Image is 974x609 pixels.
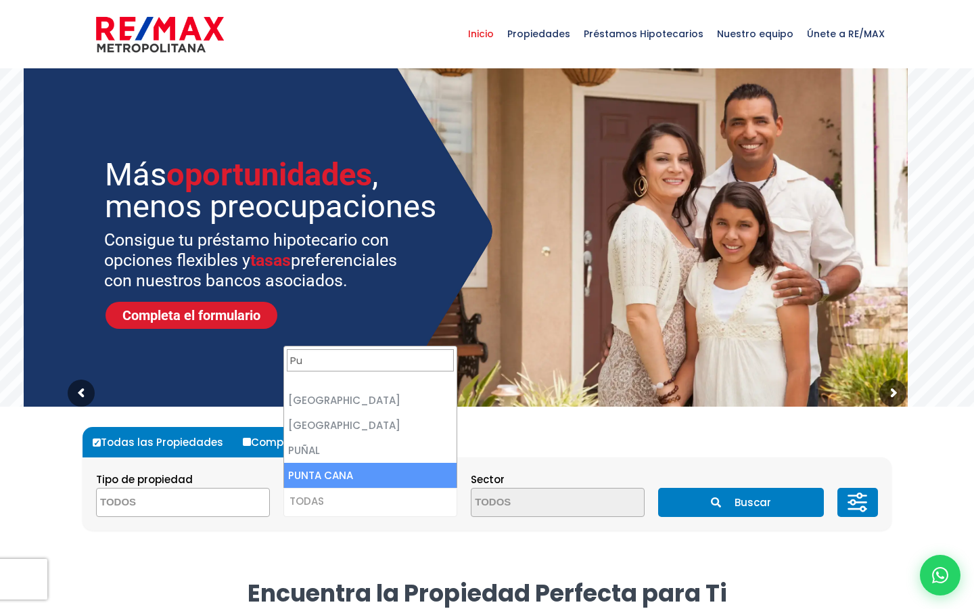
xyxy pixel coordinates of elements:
input: Comprar [243,438,251,446]
li: [GEOGRAPHIC_DATA] [284,413,457,438]
span: oportunidades [166,156,372,193]
a: Completa el formulario [106,302,277,329]
li: [GEOGRAPHIC_DATA] [284,388,457,413]
img: remax-metropolitana-logo [96,14,224,55]
sr7-txt: Consigue tu préstamo hipotecario con opciones flexibles y preferenciales con nuestros bancos asoc... [104,230,415,291]
label: Todas las Propiedades [89,427,237,457]
textarea: Search [97,489,228,518]
span: Tipo de propiedad [96,472,193,487]
span: Únete a RE/MAX [800,14,891,54]
span: Nuestro equipo [710,14,800,54]
sr7-txt: Más , menos preocupaciones [105,158,442,222]
input: Search [287,349,454,371]
span: TODAS [283,488,457,517]
span: tasas [250,250,291,270]
textarea: Search [471,489,603,518]
li: PUÑAL [284,438,457,463]
span: Sector [471,472,505,487]
span: TODAS [284,492,457,511]
li: PUNTA CANA [284,463,457,488]
button: Buscar [658,488,823,517]
label: Comprar [239,427,312,457]
span: Inicio [461,14,501,54]
span: TODAS [289,494,324,508]
span: Propiedades [501,14,577,54]
span: Préstamos Hipotecarios [577,14,710,54]
input: Todas las Propiedades [93,438,101,447]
